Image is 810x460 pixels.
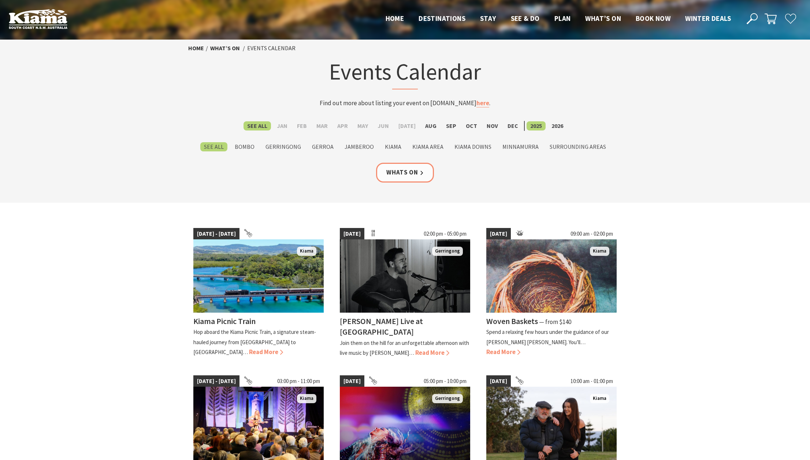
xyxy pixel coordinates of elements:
[486,228,617,358] a: [DATE] 09:00 am - 02:00 pm Woven Basket Kiama Woven Baskets ⁠— from $140 Spend a relaxing few hou...
[340,375,364,387] span: [DATE]
[420,375,470,387] span: 05:00 pm - 10:00 pm
[193,387,324,460] img: Folk by the Sea - Showground Pavilion
[381,142,405,151] label: Kiama
[432,394,463,403] span: Gerringong
[193,328,316,355] p: Hop aboard the Kiama Picnic Train, a signature steam-hauled journey from [GEOGRAPHIC_DATA] to [GE...
[486,228,511,240] span: [DATE]
[249,348,283,356] span: Read More
[297,247,316,256] span: Kiama
[193,228,324,358] a: [DATE] - [DATE] Kiama Picnic Train Kiama Kiama Picnic Train Hop aboard the Kiama Picnic Train, a ...
[200,142,227,151] label: See All
[341,142,378,151] label: Jamberoo
[340,239,470,313] img: Matt Dundas
[486,239,617,313] img: Woven Basket
[374,121,393,130] label: Jun
[262,142,305,151] label: Gerringong
[462,121,481,130] label: Oct
[432,247,463,256] span: Gerringong
[376,163,434,182] a: Whats On
[504,121,522,130] label: Dec
[486,328,609,345] p: Spend a relaxing few hours under the guidance of our [PERSON_NAME] [PERSON_NAME]. You’ll…
[308,142,337,151] label: Gerroa
[511,14,540,23] span: See & Do
[548,121,567,130] label: 2026
[567,228,617,240] span: 09:00 am - 02:00 pm
[486,375,511,387] span: [DATE]
[340,228,470,358] a: [DATE] 02:00 pm - 05:00 pm Matt Dundas Gerringong [PERSON_NAME] Live at [GEOGRAPHIC_DATA] Join th...
[395,121,419,130] label: [DATE]
[297,394,316,403] span: Kiama
[421,121,440,130] label: Aug
[409,142,447,151] label: Kiama Area
[193,316,256,326] h4: Kiama Picnic Train
[273,121,291,130] label: Jan
[486,387,617,460] img: Em & Ron
[378,13,738,25] nav: Main Menu
[567,375,617,387] span: 10:00 am - 01:00 pm
[334,121,352,130] label: Apr
[188,44,204,52] a: Home
[313,121,331,130] label: Mar
[193,228,239,240] span: [DATE] - [DATE]
[340,316,423,337] h4: [PERSON_NAME] Live at [GEOGRAPHIC_DATA]
[590,247,609,256] span: Kiama
[442,121,460,130] label: Sep
[636,14,670,23] span: Book now
[261,57,549,89] h1: Events Calendar
[193,375,239,387] span: [DATE] - [DATE]
[415,349,449,357] span: Read More
[585,14,621,23] span: What’s On
[451,142,495,151] label: Kiama Downs
[244,121,271,130] label: See All
[539,318,571,326] span: ⁠— from $140
[340,339,469,356] p: Join them on the hill for an unforgettable afternoon with live music by [PERSON_NAME]…
[486,316,538,326] h4: Woven Baskets
[293,121,311,130] label: Feb
[340,387,470,460] img: Boogie Nights
[354,121,372,130] label: May
[590,394,609,403] span: Kiama
[499,142,542,151] label: Minnamurra
[247,44,296,53] li: Events Calendar
[261,98,549,108] p: Find out more about listing your event on [DOMAIN_NAME] .
[340,228,364,240] span: [DATE]
[527,121,546,130] label: 2025
[386,14,404,23] span: Home
[546,142,610,151] label: Surrounding Areas
[483,121,502,130] label: Nov
[685,14,731,23] span: Winter Deals
[486,348,520,356] span: Read More
[9,9,67,29] img: Kiama Logo
[193,239,324,313] img: Kiama Picnic Train
[420,228,470,240] span: 02:00 pm - 05:00 pm
[480,14,496,23] span: Stay
[476,99,489,107] a: here
[210,44,240,52] a: What’s On
[554,14,571,23] span: Plan
[274,375,324,387] span: 03:00 pm - 11:00 pm
[419,14,465,23] span: Destinations
[231,142,258,151] label: Bombo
